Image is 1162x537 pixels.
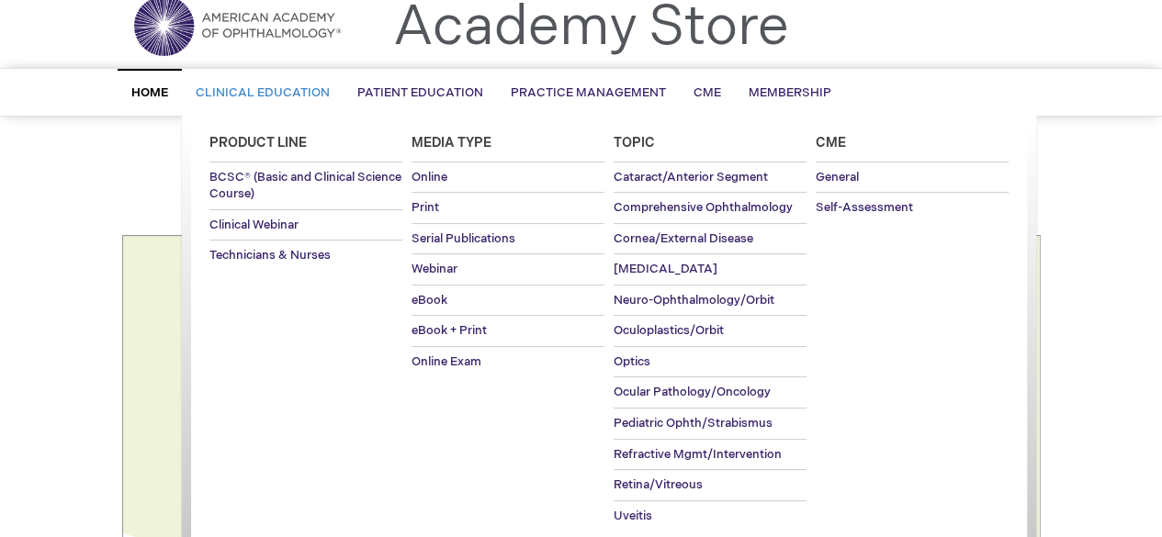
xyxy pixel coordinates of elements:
span: Oculoplastics/Orbit [614,323,724,338]
span: General [816,170,859,185]
span: Product Line [209,135,307,151]
span: Self-Assessment [816,200,913,215]
span: BCSC® (Basic and Clinical Science Course) [209,170,401,202]
span: Refractive Mgmt/Intervention [614,447,782,462]
span: [MEDICAL_DATA] [614,262,717,276]
span: Clinical Education [196,85,330,100]
span: Patient Education [357,85,483,100]
span: Cme [816,135,846,151]
span: Comprehensive Ophthalmology [614,200,793,215]
span: Serial Publications [412,231,515,246]
span: eBook [412,293,447,308]
span: Uveitis [614,509,652,523]
span: Ocular Pathology/Oncology [614,385,771,399]
span: Retina/Vitreous [614,477,703,492]
span: Pediatric Ophth/Strabismus [614,416,773,431]
span: Technicians & Nurses [209,248,331,263]
span: Membership [749,85,831,100]
span: Optics [614,354,650,369]
span: Online Exam [412,354,481,369]
span: Cornea/External Disease [614,231,753,246]
span: Neuro-Ophthalmology/Orbit [614,293,774,308]
span: Home [131,85,168,100]
span: eBook + Print [412,323,487,338]
span: Online [412,170,447,185]
span: Practice Management [511,85,666,100]
span: Clinical Webinar [209,218,299,232]
span: Print [412,200,439,215]
span: Cataract/Anterior Segment [614,170,768,185]
span: Media Type [412,135,491,151]
span: Topic [614,135,655,151]
span: CME [694,85,721,100]
span: Webinar [412,262,457,276]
